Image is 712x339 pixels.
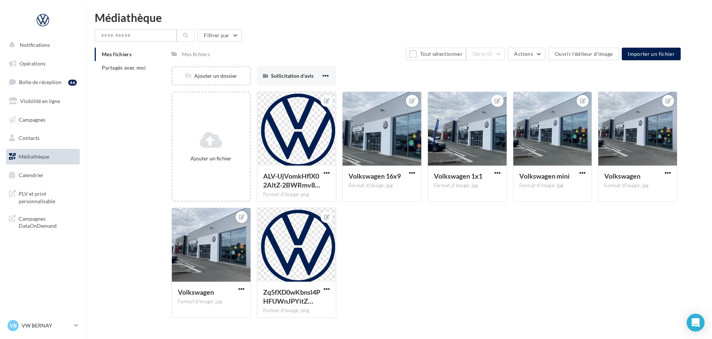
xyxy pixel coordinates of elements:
div: Format d'image: jpg [434,182,501,189]
span: Campagnes DataOnDemand [19,214,77,230]
span: Calendrier [19,172,44,178]
div: Format d'image: jpg [519,182,586,189]
button: Importer un fichier [622,48,681,60]
button: Ouvrir l'éditeur d'image [548,48,619,60]
div: Format d'image: jpg [604,182,671,189]
span: Volkswagen 1x1 [434,172,482,180]
span: Importer un fichier [628,51,675,57]
a: VB VW BERNAY [6,319,80,333]
span: Campagnes [19,116,45,122]
div: Format d'image: jpg [349,182,415,189]
div: Ajouter un dossier [173,72,250,80]
div: 46 [68,80,77,86]
a: Opérations [4,56,81,71]
span: Volkswagen [604,172,640,180]
span: Actions [514,51,533,57]
span: Opérations [19,60,45,67]
span: Volkswagen 16x9 [349,172,401,180]
button: Gérer(0) [466,48,505,60]
p: VW BERNAY [22,322,71,329]
a: Campagnes DataOnDemand [4,211,81,233]
span: (0) [486,51,493,57]
span: VB [10,322,17,329]
span: Sollicitation d'avis [271,73,314,79]
a: Boîte de réception46 [4,74,81,90]
button: Filtrer par [198,29,242,42]
span: Boîte de réception [19,79,62,85]
span: Notifications [20,42,50,48]
span: Zq5fXD0wKbnsl4PHFUWnJPYitZ8rW6KgqhUH0B196m6Jl-lr61PflsD9BnzvuFjsgnkteNVRdnlRezd0=s0 [263,288,320,305]
div: Ajouter un fichier [176,155,247,162]
a: Calendrier [4,167,81,183]
span: Volkswagen [178,288,214,296]
span: PLV et print personnalisable [19,189,77,205]
a: Campagnes [4,112,81,128]
span: Contacts [19,135,40,141]
span: Mes fichiers [102,51,132,57]
button: Tout sélectionner [406,48,466,60]
span: Volkswagen mini [519,172,570,180]
span: Partagés avec moi [102,64,146,71]
div: Open Intercom Messenger [687,314,705,332]
a: Médiathèque [4,149,81,164]
a: Contacts [4,130,81,146]
a: Visibilité en ligne [4,93,81,109]
button: Actions [508,48,545,60]
div: Format d'image: png [263,307,330,314]
button: Notifications [4,37,78,53]
span: Visibilité en ligne [20,98,60,104]
div: Mes fichiers [182,51,210,58]
a: PLV et print personnalisable [4,186,81,208]
div: Format d'image: png [263,191,330,198]
div: Format d'image: jpg [178,298,245,305]
span: Médiathèque [19,153,49,160]
div: Médiathèque [95,12,703,23]
span: ALV-UjVomkHflX02AltZ-2BWRmv80AveAUEtBt-3gd3G7FYu1skd269n [263,172,320,189]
